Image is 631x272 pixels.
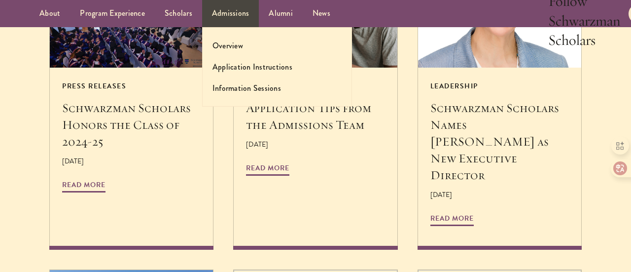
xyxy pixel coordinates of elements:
[212,82,281,94] a: Information Sessions
[430,80,569,92] div: Leadership
[430,190,569,200] p: [DATE]
[62,80,201,92] div: Press Releases
[430,100,569,184] h5: Schwarzman Scholars Names [PERSON_NAME] as New Executive Director
[430,212,474,228] span: Read More
[62,100,201,150] h5: Schwarzman Scholars Honors the Class of 2024-25
[212,40,243,51] a: Overview
[62,179,105,194] span: Read More
[62,156,201,166] p: [DATE]
[212,61,292,73] a: Application Instructions
[246,100,385,133] h5: Application Tips from the Admissions Team
[246,162,289,177] span: Read More
[246,139,385,150] p: [DATE]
